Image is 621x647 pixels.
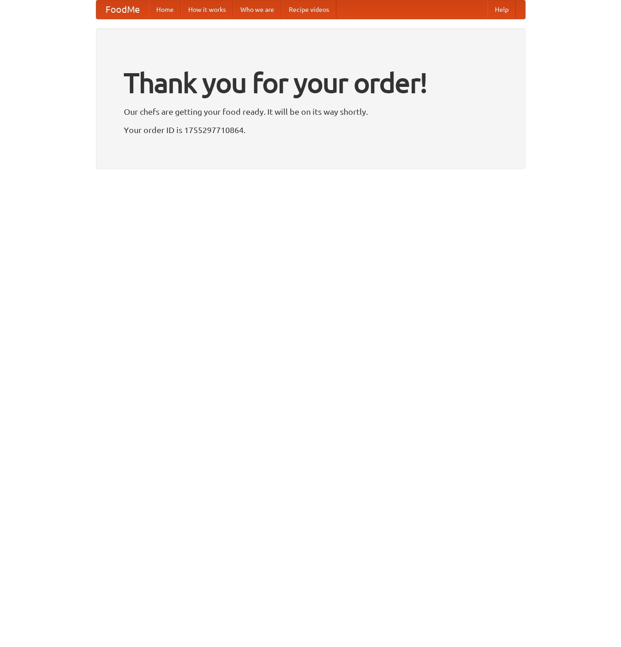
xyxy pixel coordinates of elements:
a: Home [149,0,181,19]
a: FoodMe [96,0,149,19]
h1: Thank you for your order! [124,61,498,105]
p: Our chefs are getting your food ready. It will be on its way shortly. [124,105,498,118]
a: Who we are [233,0,281,19]
p: Your order ID is 1755297710864. [124,123,498,137]
a: Help [488,0,516,19]
a: Recipe videos [281,0,336,19]
a: How it works [181,0,233,19]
